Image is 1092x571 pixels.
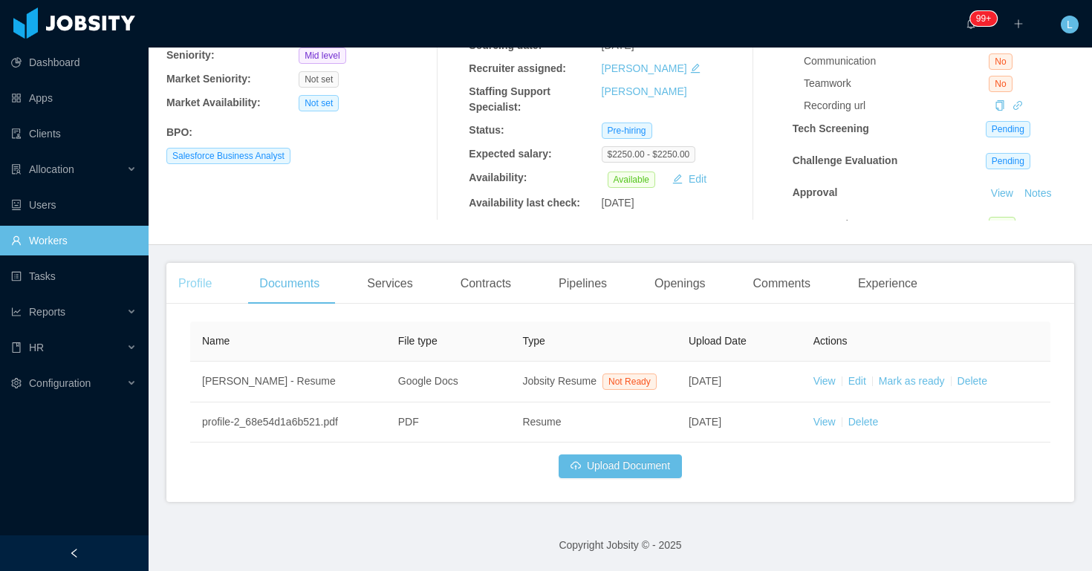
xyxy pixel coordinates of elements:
[741,263,822,304] div: Comments
[793,123,869,134] strong: Tech Screening
[522,375,597,387] span: Jobsity Resume
[469,148,551,160] b: Expected salary:
[602,373,657,390] span: Not Ready
[11,261,137,291] a: icon: profileTasks
[689,416,721,428] span: [DATE]
[970,11,997,26] sup: 2158
[986,153,1030,169] span: Pending
[11,342,22,353] i: icon: book
[469,124,504,136] b: Status:
[793,186,838,198] strong: Approval
[643,263,718,304] div: Openings
[804,98,989,114] div: Recording url
[602,146,696,163] span: $2250.00 - $2250.00
[813,335,848,347] span: Actions
[1013,99,1023,111] a: icon: link
[989,53,1012,70] span: No
[879,375,945,387] a: Mark as ready
[995,98,1005,114] div: Copy
[386,362,511,402] td: Google Docs
[355,263,424,304] div: Services
[29,306,65,318] span: Reports
[166,97,261,108] b: Market Availability:
[958,375,987,387] a: Delete
[522,416,561,428] span: Resume
[1067,16,1073,33] span: L
[299,48,345,64] span: Mid level
[602,123,652,139] span: Pre-hiring
[398,335,438,347] span: File type
[11,190,137,220] a: icon: robotUsers
[1013,19,1024,29] i: icon: plus
[547,263,619,304] div: Pipelines
[690,63,701,74] i: icon: edit
[190,362,386,402] td: [PERSON_NAME] - Resume
[666,170,712,188] button: icon: editEdit
[202,335,230,347] span: Name
[449,263,523,304] div: Contracts
[166,73,251,85] b: Market Seniority:
[804,53,989,69] div: Communication
[602,197,634,209] span: [DATE]
[29,163,74,175] span: Allocation
[804,217,989,232] div: Approved
[793,154,898,166] strong: Challenge Evaluation
[11,119,137,149] a: icon: auditClients
[989,217,1015,233] span: Yes
[848,416,878,428] a: Delete
[247,263,331,304] div: Documents
[11,226,137,255] a: icon: userWorkers
[386,402,511,443] td: PDF
[846,263,929,304] div: Experience
[469,197,580,209] b: Availability last check:
[966,19,976,29] i: icon: bell
[29,342,44,353] span: HR
[299,71,339,88] span: Not set
[986,121,1030,137] span: Pending
[11,83,137,113] a: icon: appstoreApps
[1018,185,1058,203] button: Notes
[689,375,721,387] span: [DATE]
[166,49,215,61] b: Seniority:
[689,335,747,347] span: Upload Date
[813,375,836,387] a: View
[522,335,545,347] span: Type
[11,378,22,388] i: icon: setting
[989,76,1012,92] span: No
[602,62,687,74] a: [PERSON_NAME]
[559,454,682,478] button: icon: cloud-uploadUpload Document
[602,85,687,97] a: [PERSON_NAME]
[11,307,22,317] i: icon: line-chart
[166,126,192,138] b: BPO :
[469,85,550,113] b: Staffing Support Specialist:
[149,520,1092,571] footer: Copyright Jobsity © - 2025
[190,402,386,443] td: profile-2_68e54d1a6b521.pdf
[29,377,91,389] span: Configuration
[804,76,989,91] div: Teamwork
[166,148,290,164] span: Salesforce Business Analyst
[469,62,566,74] b: Recruiter assigned:
[986,187,1018,199] a: View
[995,100,1005,111] i: icon: copy
[166,263,224,304] div: Profile
[11,48,137,77] a: icon: pie-chartDashboard
[813,416,836,428] a: View
[11,164,22,174] i: icon: solution
[469,172,527,183] b: Availability:
[299,95,339,111] span: Not set
[848,375,866,387] a: Edit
